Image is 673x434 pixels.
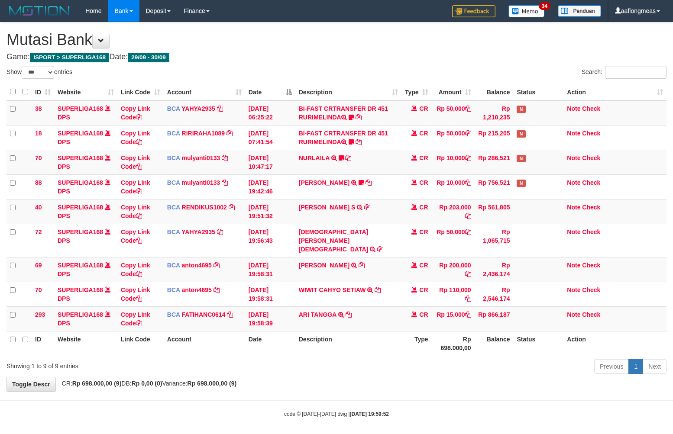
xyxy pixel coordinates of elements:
span: CR [419,179,428,186]
td: BI-FAST CRTRANSFER DR 451 RURIMELINDA [295,125,401,150]
a: Copy ARI TANGGA to clipboard [346,311,352,318]
th: Link Code: activate to sort column ascending [117,84,164,100]
span: BCA [167,262,180,269]
td: Rp 203,000 [432,199,475,224]
td: DPS [54,257,117,282]
th: ID: activate to sort column ascending [32,84,54,100]
a: NURLAILA [299,154,330,161]
a: Copy BI-FAST CRTRANSFER DR 451 RURIMELINDA to clipboard [356,138,362,145]
strong: [DATE] 19:59:52 [350,411,389,417]
a: Check [582,154,600,161]
td: [DATE] 19:42:46 [245,174,295,199]
a: anton4695 [182,262,212,269]
a: SUPERLIGA168 [58,105,103,112]
a: SUPERLIGA168 [58,179,103,186]
td: Rp 756,521 [475,174,514,199]
a: Note [567,311,580,318]
a: FATIHANC0614 [182,311,226,318]
td: [DATE] 19:51:32 [245,199,295,224]
a: mulyanti0133 [182,179,220,186]
a: Copy ACHMAD YUSRI to clipboard [366,179,372,186]
th: Status [513,84,563,100]
span: Has Note [517,130,525,138]
a: SUPERLIGA168 [58,130,103,137]
a: Copy Rp 50,000 to clipboard [465,105,471,112]
span: 40 [35,204,42,211]
td: Rp 10,000 [432,174,475,199]
td: Rp 50,000 [432,100,475,125]
a: Copy NURLAILA to clipboard [345,154,351,161]
a: Previous [594,359,629,374]
a: Copy Link Code [121,228,150,244]
span: BCA [167,286,180,293]
a: Check [582,228,600,235]
a: Check [582,262,600,269]
th: Website: activate to sort column ascending [54,84,117,100]
a: SUPERLIGA168 [58,154,103,161]
a: [PERSON_NAME] [299,262,349,269]
td: [DATE] 19:58:31 [245,257,295,282]
a: SUPERLIGA168 [58,228,103,235]
td: [DATE] 19:56:43 [245,224,295,257]
div: Showing 1 to 9 of 9 entries [6,358,274,370]
th: Website [54,331,117,356]
a: Note [567,204,580,211]
td: DPS [54,306,117,331]
small: code © [DATE]-[DATE] dwg | [284,411,389,417]
a: SUPERLIGA168 [58,286,103,293]
td: Rp 2,546,174 [475,282,514,306]
a: Copy SAMSUL HADI to clipboard [377,246,383,253]
span: 69 [35,262,42,269]
a: anton4695 [182,286,212,293]
a: Copy mulyanti0133 to clipboard [222,179,228,186]
span: Has Note [517,106,525,113]
a: Copy WIWIT CAHYO SETIAW to clipboard [375,286,381,293]
span: BCA [167,105,180,112]
a: Copy Link Code [121,105,150,121]
td: Rp 561,805 [475,199,514,224]
a: Note [567,130,580,137]
a: Copy YAHYA2935 to clipboard [217,105,223,112]
h1: Mutasi Bank [6,31,667,48]
td: Rp 50,000 [432,224,475,257]
strong: Rp 698.000,00 (9) [188,380,237,387]
a: YAHYA2935 [181,228,215,235]
a: RENDIKUS1002 [182,204,227,211]
a: Copy Rp 50,000 to clipboard [465,130,471,137]
a: Copy Link Code [121,311,150,327]
span: Has Note [517,180,525,187]
a: Check [582,204,600,211]
th: Account [164,331,245,356]
a: Copy Link Code [121,179,150,195]
th: Status [513,331,563,356]
a: Copy Rp 200,000 to clipboard [465,270,471,277]
td: [DATE] 19:58:39 [245,306,295,331]
span: BCA [167,204,180,211]
a: YAHYA2935 [181,105,215,112]
a: Copy Rp 203,000 to clipboard [465,212,471,219]
a: Copy RENDIKUS1002 to clipboard [229,204,235,211]
td: DPS [54,282,117,306]
span: 34 [539,2,550,10]
a: Check [582,105,600,112]
h4: Game: Date: [6,53,667,61]
span: CR [419,228,428,235]
img: MOTION_logo.png [6,4,72,17]
img: Button%20Memo.svg [508,5,545,17]
a: Copy Rp 10,000 to clipboard [465,154,471,161]
span: CR [419,262,428,269]
th: ID [32,331,54,356]
th: Type: activate to sort column ascending [401,84,432,100]
a: Copy Link Code [121,262,150,277]
a: Note [567,179,580,186]
img: panduan.png [558,5,601,17]
td: Rp 1,065,715 [475,224,514,257]
span: CR [419,154,428,161]
td: Rp 1,210,235 [475,100,514,125]
strong: Rp 698.000,00 (9) [72,380,122,387]
a: mulyanti0133 [182,154,220,161]
th: Balance [475,331,514,356]
a: Note [567,286,580,293]
span: Has Note [517,155,525,162]
td: Rp 200,000 [432,257,475,282]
